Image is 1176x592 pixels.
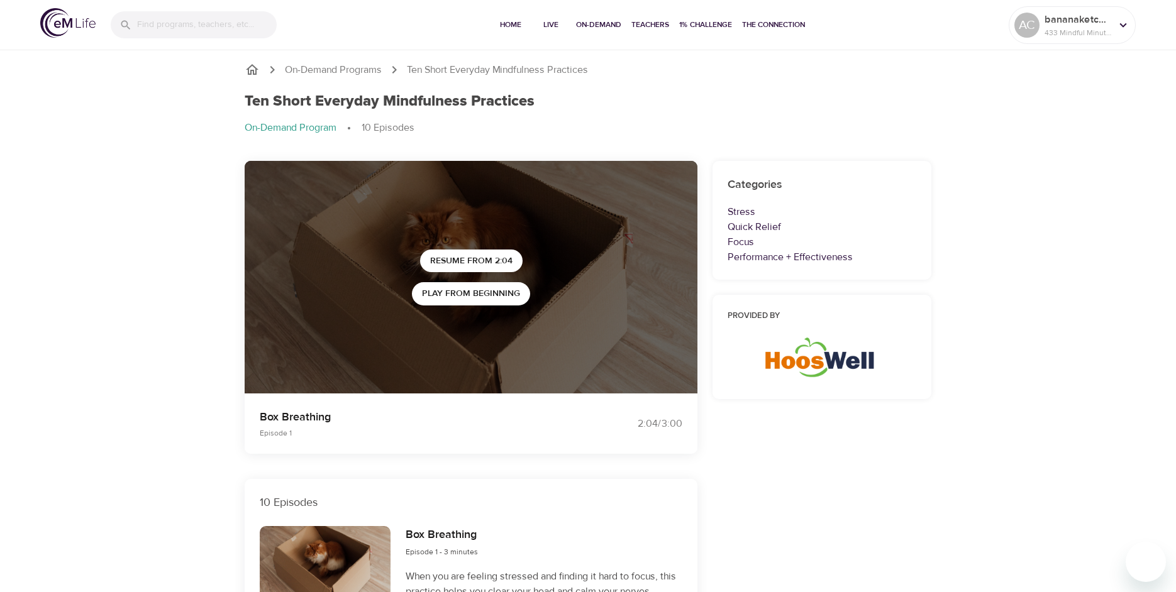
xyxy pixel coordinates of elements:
[1126,542,1166,582] iframe: Button to launch messaging window
[260,408,573,425] p: Box Breathing
[406,547,478,557] span: Episode 1 - 3 minutes
[406,526,478,544] h6: Box Breathing
[1045,12,1111,27] p: bananaketchup
[588,417,682,431] div: 2:04 / 3:00
[245,62,931,77] nav: breadcrumb
[1014,13,1040,38] div: AC
[576,18,621,31] span: On-Demand
[728,219,916,234] p: Quick Relief
[1045,27,1111,38] p: 433 Mindful Minutes
[496,18,526,31] span: Home
[728,249,916,265] p: Performance + Effectiveness
[430,253,513,269] span: Resume from 2:04
[679,18,732,31] span: 1% Challenge
[245,121,336,135] p: On-Demand Program
[260,494,682,511] p: 10 Episodes
[728,204,916,219] p: Stress
[763,332,881,380] img: HoosWell-Logo-2.19%20500X200%20px.png
[631,18,669,31] span: Teachers
[362,121,414,135] p: 10 Episodes
[245,92,535,111] h1: Ten Short Everyday Mindfulness Practices
[285,63,382,77] a: On-Demand Programs
[422,286,520,302] span: Play from beginning
[412,282,530,305] button: Play from beginning
[536,18,566,31] span: Live
[728,176,916,194] h6: Categories
[407,63,588,77] p: Ten Short Everyday Mindfulness Practices
[137,11,277,38] input: Find programs, teachers, etc...
[420,249,523,273] button: Resume from 2:04
[728,234,916,249] p: Focus
[245,121,931,136] nav: breadcrumb
[40,8,96,38] img: logo
[742,18,805,31] span: The Connection
[260,427,573,439] p: Episode 1
[728,310,916,323] h6: Provided by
